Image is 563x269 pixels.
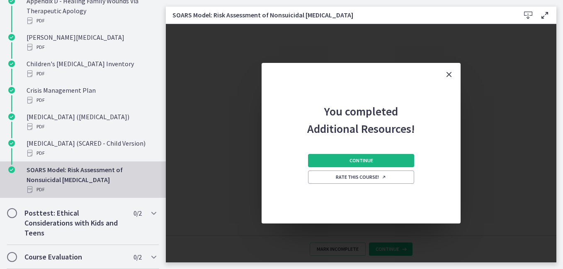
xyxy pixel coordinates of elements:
[172,10,507,20] h3: SOARS Model: Risk Assessment of Nonsuicidal [MEDICAL_DATA]
[27,32,156,52] div: [PERSON_NAME][MEDICAL_DATA]
[349,157,373,164] span: Continue
[8,60,15,67] i: Completed
[308,154,414,167] button: Continue
[27,85,156,105] div: Crisis Management Plan
[27,148,156,158] div: PDF
[381,175,386,180] i: Opens in a new window
[27,59,156,79] div: Children's [MEDICAL_DATA] Inventory
[308,171,414,184] a: Rate this course! Opens in a new window
[27,95,156,105] div: PDF
[27,185,156,195] div: PDF
[27,138,156,158] div: [MEDICAL_DATA] (SCARED - Child Version)
[27,122,156,132] div: PDF
[24,252,126,262] h2: Course Evaluation
[8,166,15,173] i: Completed
[336,174,386,180] span: Rate this course!
[306,86,416,137] h2: You completed Additional Resources!
[8,140,15,147] i: Completed
[437,63,461,86] button: Close
[24,208,126,238] h2: Posttest: Ethical Considerations with Kids and Teens
[8,113,15,120] i: Completed
[133,252,141,262] span: 0 / 2
[8,34,15,41] i: Completed
[27,69,156,79] div: PDF
[27,16,156,26] div: PDF
[133,208,141,218] span: 0 / 2
[27,165,156,195] div: SOARS Model: Risk Assessment of Nonsuicidal [MEDICAL_DATA]
[8,87,15,94] i: Completed
[27,112,156,132] div: [MEDICAL_DATA] ([MEDICAL_DATA])
[27,42,156,52] div: PDF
